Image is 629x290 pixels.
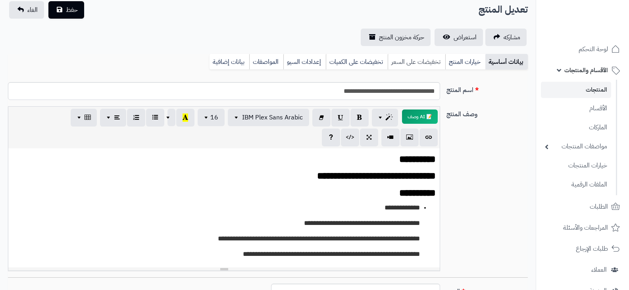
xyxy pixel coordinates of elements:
a: المنتجات [541,82,611,98]
span: لوحة التحكم [579,44,608,55]
label: اسم المنتج [443,82,531,95]
a: مواصفات المنتجات [541,138,611,155]
button: IBM Plex Sans Arabic [228,109,309,126]
h2: تعديل المنتج [479,2,528,18]
span: طلبات الإرجاع [576,243,608,254]
a: تخفيضات على السعر [388,54,445,70]
a: طلبات الإرجاع [541,239,624,258]
a: الغاء [9,1,44,19]
a: الطلبات [541,197,624,216]
button: 16 [198,109,225,126]
span: المراجعات والأسئلة [563,222,608,233]
span: الطلبات [590,201,608,212]
a: المواصفات [249,54,283,70]
button: 📝 AI وصف [402,109,438,124]
a: حركة مخزون المنتج [361,29,431,46]
a: بيانات أساسية [485,54,528,70]
span: 16 [210,113,218,122]
a: الماركات [541,119,611,136]
a: خيارات المنتج [445,54,485,70]
a: لوحة التحكم [541,40,624,59]
span: العملاء [591,264,607,275]
a: الأقسام [541,100,611,117]
a: إعدادات السيو [283,54,326,70]
a: المراجعات والأسئلة [541,218,624,237]
span: IBM Plex Sans Arabic [242,113,303,122]
span: استعراض [454,33,477,42]
a: بيانات إضافية [210,54,249,70]
a: العملاء [541,260,624,279]
span: مشاركه [504,33,520,42]
label: وصف المنتج [443,106,531,119]
span: حركة مخزون المنتج [379,33,424,42]
span: الغاء [27,5,38,15]
a: تخفيضات على الكميات [326,54,388,70]
span: حفظ [66,5,78,15]
a: خيارات المنتجات [541,157,611,174]
a: الملفات الرقمية [541,176,611,193]
a: استعراض [435,29,483,46]
span: الأقسام والمنتجات [564,65,608,76]
a: مشاركه [485,29,527,46]
button: حفظ [48,1,84,19]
